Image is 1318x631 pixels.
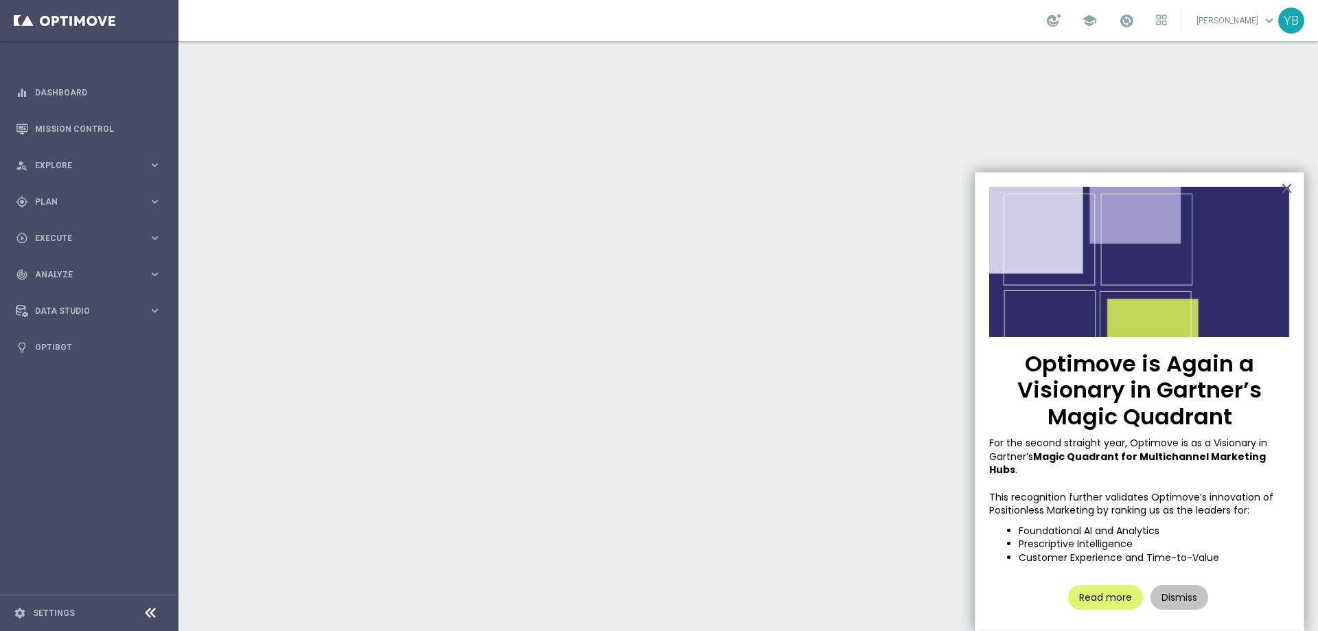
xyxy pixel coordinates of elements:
[1019,525,1290,538] li: Foundational AI and Analytics
[33,609,75,617] a: Settings
[14,607,26,619] i: settings
[1195,10,1278,31] a: [PERSON_NAME]
[16,268,28,281] i: track_changes
[16,111,161,147] div: Mission Control
[1082,13,1097,28] span: school
[989,351,1290,430] p: Optimove is Again a Visionary in Gartner’s Magic Quadrant
[148,195,161,208] i: keyboard_arrow_right
[1151,585,1208,610] button: Dismiss
[989,450,1268,477] strong: Magic Quadrant for Multichannel Marketing Hubs
[1278,8,1304,34] div: YB
[1019,538,1290,551] li: Prescriptive Intelligence
[1015,463,1017,477] span: .
[35,234,148,242] span: Execute
[1262,13,1277,28] span: keyboard_arrow_down
[35,271,148,279] span: Analyze
[35,307,148,315] span: Data Studio
[148,304,161,317] i: keyboard_arrow_right
[16,305,148,317] div: Data Studio
[16,232,28,244] i: play_circle_outline
[16,341,28,354] i: lightbulb
[16,196,148,208] div: Plan
[16,329,161,365] div: Optibot
[16,232,148,244] div: Execute
[1019,551,1290,565] li: Customer Experience and Time-to-Value
[35,329,161,365] a: Optibot
[148,159,161,172] i: keyboard_arrow_right
[16,74,161,111] div: Dashboard
[35,74,161,111] a: Dashboard
[1068,585,1143,610] button: Read more
[16,87,28,99] i: equalizer
[148,231,161,244] i: keyboard_arrow_right
[989,491,1290,518] p: This recognition further validates Optimove’s innovation of Positionless Marketing by ranking us ...
[35,198,148,206] span: Plan
[148,268,161,281] i: keyboard_arrow_right
[16,196,28,208] i: gps_fixed
[35,111,161,147] a: Mission Control
[989,436,1270,463] span: For the second straight year, Optimove is as a Visionary in Gartner’s
[16,159,148,172] div: Explore
[1280,177,1293,199] button: Close
[16,268,148,281] div: Analyze
[35,161,148,170] span: Explore
[16,159,28,172] i: person_search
